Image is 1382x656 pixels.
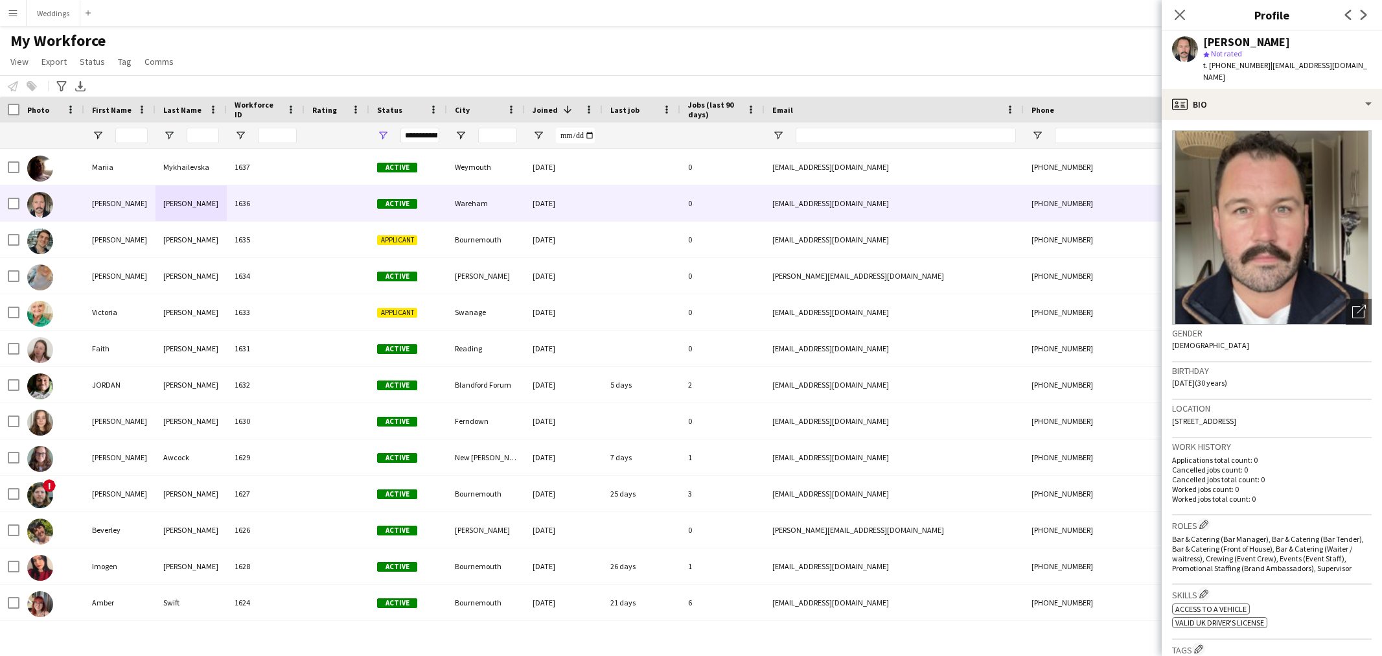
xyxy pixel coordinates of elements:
button: Weddings [27,1,80,26]
span: Photo [27,105,49,115]
h3: Work history [1172,441,1372,452]
span: Active [377,562,417,572]
div: [PERSON_NAME] [155,222,227,257]
input: First Name Filter Input [115,128,148,143]
div: [PHONE_NUMBER] [1024,512,1190,548]
div: Wareham [447,185,525,221]
img: Alexander Baker [27,482,53,508]
div: 0 [680,222,765,257]
div: [DATE] [525,294,603,330]
h3: Profile [1162,6,1382,23]
div: 0 [680,331,765,366]
div: 0 [680,185,765,221]
input: Last Name Filter Input [187,128,219,143]
div: Open photos pop-in [1346,299,1372,325]
div: Victoria [84,294,155,330]
div: 0 [680,512,765,548]
img: Beth Awcock [27,446,53,472]
img: Ruby Lee Nicholson [27,410,53,436]
img: Tom Adams [27,192,53,218]
h3: Gender [1172,327,1372,339]
div: Imogen [84,548,155,584]
div: [PERSON_NAME] [155,258,227,294]
div: 26 days [603,548,680,584]
div: Faith [84,331,155,366]
div: [DATE] [525,367,603,403]
button: Open Filter Menu [235,130,246,141]
div: [PHONE_NUMBER] [1024,149,1190,185]
span: t. [PHONE_NUMBER] [1203,60,1271,70]
img: Imogen Preen [27,555,53,581]
div: 3 [680,476,765,511]
div: [DATE] [525,258,603,294]
span: Active [377,344,417,354]
a: Status [75,53,110,70]
div: [PHONE_NUMBER] [1024,294,1190,330]
h3: Skills [1172,587,1372,601]
div: 25 days [603,476,680,511]
input: City Filter Input [478,128,517,143]
div: 1633 [227,294,305,330]
span: My Workforce [10,31,106,51]
input: Workforce ID Filter Input [258,128,297,143]
div: [PERSON_NAME] [447,258,525,294]
span: Active [377,417,417,427]
button: Open Filter Menu [1031,130,1043,141]
div: 1628 [227,548,305,584]
span: Active [377,381,417,390]
div: [PERSON_NAME][EMAIL_ADDRESS][DOMAIN_NAME] [765,258,1024,294]
div: 1632 [227,367,305,403]
div: [PHONE_NUMBER] [1024,585,1190,620]
div: [PERSON_NAME] [84,222,155,257]
a: View [5,53,34,70]
div: [EMAIL_ADDRESS][DOMAIN_NAME] [765,294,1024,330]
div: [EMAIL_ADDRESS][DOMAIN_NAME] [765,548,1024,584]
div: 1635 [227,222,305,257]
div: Amber [84,585,155,620]
span: Jobs (last 90 days) [688,100,741,119]
div: 0 [680,258,765,294]
div: 1624 [227,585,305,620]
app-action-btn: Advanced filters [54,78,69,94]
div: [EMAIL_ADDRESS][DOMAIN_NAME] [765,331,1024,366]
div: 1626 [227,512,305,548]
div: Weymouth [447,149,525,185]
span: Applicant [377,235,417,245]
img: JORDAN WOODS [27,373,53,399]
div: [PERSON_NAME] [155,294,227,330]
div: [EMAIL_ADDRESS][DOMAIN_NAME] [765,585,1024,620]
div: [PHONE_NUMBER] [1024,331,1190,366]
div: 1630 [227,403,305,439]
div: Swift [155,585,227,620]
img: Victoria Berriman [27,301,53,327]
div: [EMAIL_ADDRESS][DOMAIN_NAME] [765,439,1024,475]
span: Tag [118,56,132,67]
div: Blandford Forum [447,367,525,403]
div: [PERSON_NAME] [84,185,155,221]
div: 21 days [603,585,680,620]
input: Phone Filter Input [1055,128,1182,143]
span: Rating [312,105,337,115]
div: [PERSON_NAME] [155,331,227,366]
span: Access to a vehicle [1175,604,1247,614]
div: [PERSON_NAME] [155,512,227,548]
div: 7 days [603,439,680,475]
div: [PHONE_NUMBER] [1024,185,1190,221]
div: 1627 [227,476,305,511]
div: [DATE] [525,585,603,620]
div: [PHONE_NUMBER] [1024,476,1190,511]
div: 6 [680,585,765,620]
div: 2 [680,367,765,403]
span: [STREET_ADDRESS] [1172,416,1236,426]
span: Comms [144,56,174,67]
div: [PHONE_NUMBER] [1024,222,1190,257]
div: [PERSON_NAME][EMAIL_ADDRESS][DOMAIN_NAME] [765,512,1024,548]
div: [PHONE_NUMBER] [1024,367,1190,403]
div: [EMAIL_ADDRESS][DOMAIN_NAME] [765,403,1024,439]
span: ! [43,479,56,492]
div: [PHONE_NUMBER] [1024,548,1190,584]
div: 1631 [227,331,305,366]
div: New [PERSON_NAME] [447,439,525,475]
div: [PERSON_NAME] [1203,36,1290,48]
div: Reading [447,331,525,366]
